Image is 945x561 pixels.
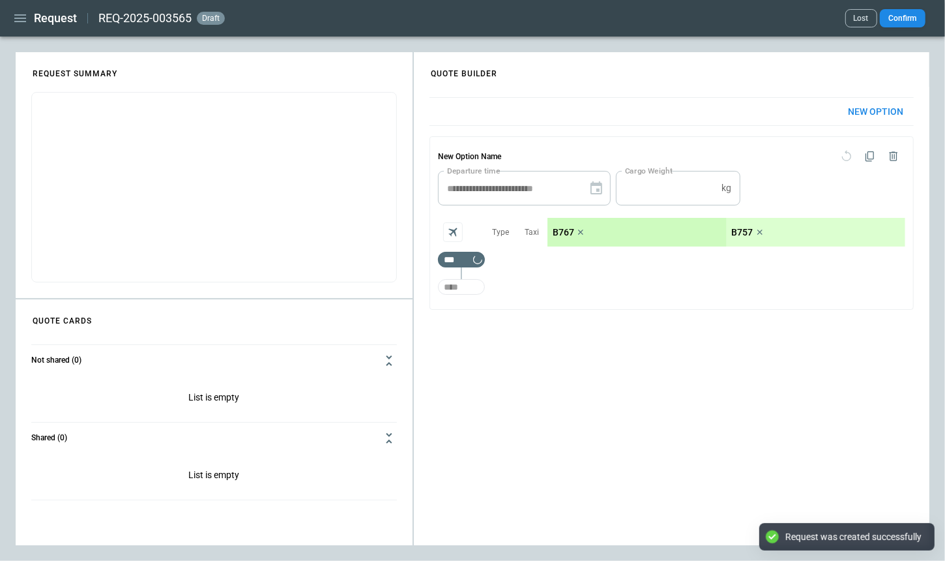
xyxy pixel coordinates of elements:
p: Type [492,227,509,238]
span: Duplicate quote option [858,145,882,168]
h2: REQ-2025-003565 [98,10,192,26]
div: Not shared (0) [31,454,397,500]
h4: QUOTE CARDS [17,303,108,332]
div: Too short [438,279,485,295]
h6: Not shared (0) [31,356,81,365]
h1: Request [34,10,77,26]
p: B757 [732,227,753,238]
h6: Shared (0) [31,434,67,442]
p: Taxi [525,227,539,238]
label: Cargo Weight [625,165,673,176]
p: List is empty [31,454,397,500]
div: scrollable content [547,218,905,247]
button: Not shared (0) [31,345,397,376]
span: Reset quote option [835,145,858,168]
div: Request was created successfully [785,531,922,543]
span: Aircraft selection [443,222,463,242]
p: List is empty [31,376,397,422]
label: Departure time [447,165,501,176]
p: kg [721,183,731,194]
span: Delete quote option [882,145,905,168]
p: B767 [553,227,574,238]
button: Lost [845,9,877,27]
h4: REQUEST SUMMARY [17,55,133,85]
button: Confirm [880,9,925,27]
div: Not shared (0) [31,376,397,422]
div: Too short [438,252,485,267]
div: scrollable content [414,87,929,321]
h4: QUOTE BUILDER [415,55,513,85]
button: New Option [837,98,914,126]
span: draft [199,14,222,23]
h6: New Option Name [438,145,501,168]
button: Shared (0) [31,423,397,454]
